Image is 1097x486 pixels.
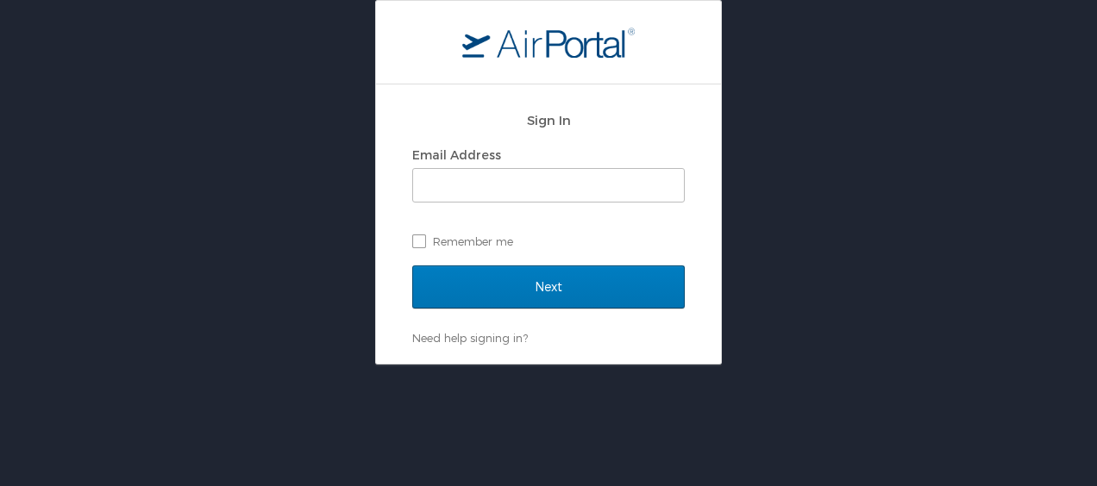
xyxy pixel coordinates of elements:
label: Email Address [412,147,501,162]
img: logo [462,27,635,58]
input: Next [412,265,685,308]
a: Need help signing in? [412,331,528,345]
h2: Sign In [412,110,685,130]
label: Remember me [412,228,685,254]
